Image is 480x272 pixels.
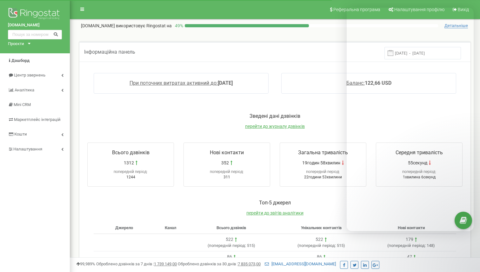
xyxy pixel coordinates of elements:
a: перейти до журналу дзвінків [245,124,305,129]
div: Проєкти [8,41,24,47]
div: 86 [317,254,322,260]
span: Нові контакти [210,149,244,156]
span: Mini CRM [14,102,31,107]
div: 179 [406,236,413,243]
span: Налаштування профілю [394,7,444,12]
span: попередній період: [389,243,426,248]
span: попередній період: [209,243,246,248]
span: Канал [165,225,176,230]
span: Баланс: [346,80,365,86]
span: ( 515 ) [297,243,345,248]
span: Унікальних контактів [301,225,342,230]
span: Налаштування [13,147,42,151]
span: Маркетплейс інтеграцій [14,117,61,122]
span: Toп-5 джерел [259,200,291,206]
div: 522 [316,236,323,243]
u: 7 835 073,00 [238,262,261,266]
span: Оброблено дзвінків за 30 днів : [178,262,261,266]
a: При поточних витратах активний до:[DATE] [130,80,233,86]
span: Вихід [458,7,469,12]
span: 311 [223,175,230,179]
td: google [94,251,155,269]
span: 19годин 58хвилин [302,160,340,166]
a: Баланс:122,66 USD [346,80,391,86]
span: Зведені дані дзвінків [250,113,300,119]
img: Ringostat logo [8,6,62,22]
span: Центр звернень [14,73,45,77]
span: попередній період: [299,243,336,248]
span: Кошти [14,132,27,136]
span: попередній період: [306,169,340,174]
span: Всього дзвінків [217,225,246,230]
span: Дашборд [11,58,30,63]
input: Пошук за номером [8,30,62,39]
span: Реферальна програма [333,7,380,12]
span: ( 148 ) [387,243,435,248]
span: Аналiтика [15,88,34,92]
span: 352 [221,160,229,166]
span: При поточних витратах активний до: [130,80,218,86]
span: 22години 53хвилини [304,175,342,179]
div: 86 [227,254,232,260]
p: 49 % [172,23,185,29]
div: 522 [226,236,233,243]
span: 99,989% [76,262,95,266]
span: Джерело [115,225,133,230]
td: cpc [155,251,186,269]
iframe: Intercom live chat [347,8,474,231]
iframe: Intercom live chat [458,236,474,251]
u: 1 739 149,00 [154,262,177,266]
span: Всього дзвінків [112,149,150,156]
span: використовує Ringostat на [116,23,172,28]
span: попередній період: [114,169,148,174]
span: ( 515 ) [208,243,255,248]
p: [DOMAIN_NAME] [81,23,172,29]
a: перейти до звітів аналітики [246,210,303,216]
span: 1244 [126,175,135,179]
span: попередній період: [210,169,244,174]
a: [DOMAIN_NAME] [8,22,62,28]
a: [EMAIL_ADDRESS][DOMAIN_NAME] [265,262,336,266]
span: Інформаційна панель [84,49,135,55]
span: Оброблено дзвінків за 7 днів : [96,262,177,266]
span: 1312 [124,160,134,166]
span: Загальна тривалість [298,149,348,156]
div: 47 [407,254,412,260]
